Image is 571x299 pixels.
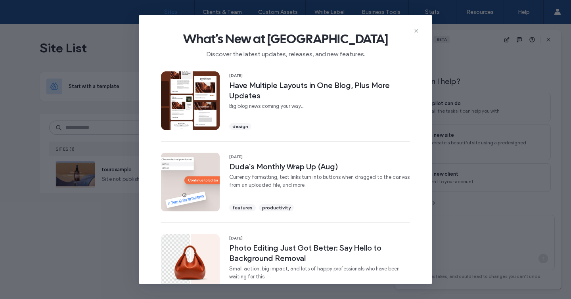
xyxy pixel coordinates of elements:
[232,123,248,130] span: design
[232,204,253,211] span: features
[229,173,410,189] span: Currency formatting, text links turn into buttons when dragged to the canvas from an uploaded fil...
[151,47,420,59] span: Discover the latest updates, releases, and new features.
[229,73,410,79] span: [DATE]
[229,161,410,172] span: Duda's Monthly Wrap Up (Aug)
[229,265,410,281] span: Small action, big impact, and lots of happy professionals who have been waiting for this.
[229,236,410,241] span: [DATE]
[229,102,410,110] span: Big blog news coming your way...
[229,154,410,160] span: [DATE]
[151,31,420,47] span: What's New at [GEOGRAPHIC_DATA]
[262,204,291,211] span: productivity
[229,243,410,263] span: Photo Editing Just Got Better: Say Hello to Background Removal
[229,80,410,101] span: Have Multiple Layouts in One Blog, Plus More Updates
